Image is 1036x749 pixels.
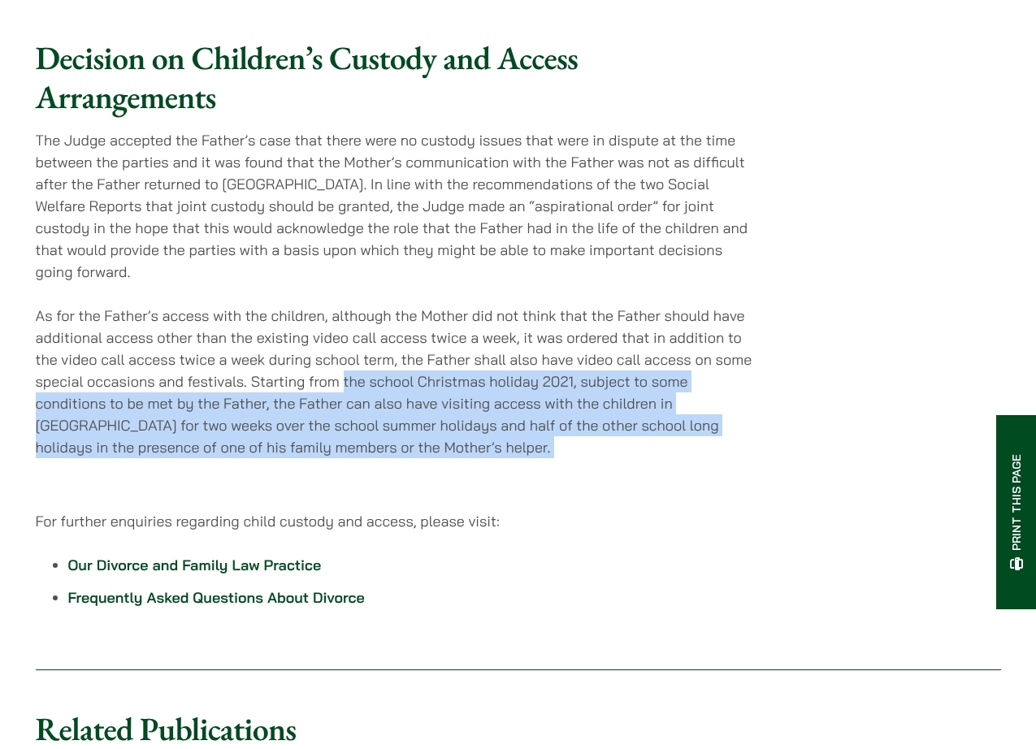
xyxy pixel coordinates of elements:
[68,556,322,574] a: Our Divorce and Family Law Practice
[36,709,1001,748] h2: Related Publications
[36,305,760,458] p: As for the Father’s access with the children, although the Mother did not think that the Father s...
[36,510,760,532] p: For further enquiries regarding child custody and access, please visit:
[36,129,760,283] p: The Judge accepted the Father’s case that there were no custody issues that were in dispute at th...
[68,588,365,607] a: Frequently Asked Questions About Divorce
[36,38,760,116] h2: Decision on Children’s Custody and Access Arrangements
